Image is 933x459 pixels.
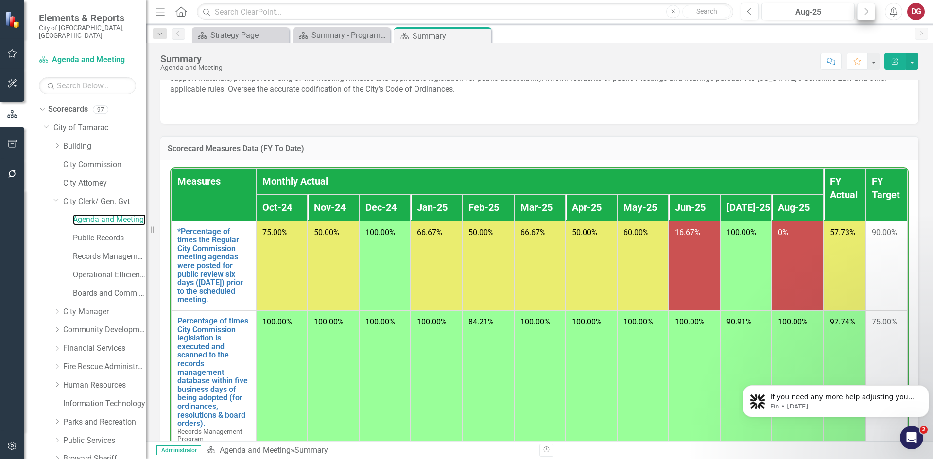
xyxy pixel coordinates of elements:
[778,317,808,326] span: 100.00%
[63,398,146,409] a: Information Technology
[417,228,442,237] span: 66.67%
[210,29,287,41] div: Strategy Page
[73,251,146,262] a: Records Management Program
[63,141,146,152] a: Building
[168,144,911,153] h3: Scorecard Measures Data (FY To Date)
[675,228,700,237] span: 16.67%
[726,317,752,326] span: 90.91%
[623,317,653,326] span: 100.00%
[32,37,178,46] p: Message from Fin, sent 2d ago
[295,29,388,41] a: Summary - Program Description (1300)
[830,228,855,237] span: 57.73%
[39,77,136,94] input: Search Below...
[177,317,250,428] a: Percentage of times City Commission legislation is executed and scanned to the records management...
[63,159,146,170] a: City Commission
[48,104,88,115] a: Scorecards
[778,228,788,237] span: 0%
[872,228,897,237] span: 90.00%
[262,317,292,326] span: 100.00%
[39,12,136,24] span: Elements & Reports
[73,233,146,244] a: Public Records
[63,196,146,207] a: City Clerk/ Gen. Gvt
[761,3,855,20] button: Aug-25
[63,435,146,446] a: Public Services
[39,54,136,66] a: Agenda and Meeting
[262,228,288,237] span: 75.00%
[177,427,242,442] span: Records Management Program
[206,445,532,456] div: »
[294,445,328,455] div: Summary
[53,122,146,134] a: City of Tamarac
[171,310,256,449] td: Double-Click to Edit Right Click for Context Menu
[726,228,756,237] span: 100.00%
[572,228,597,237] span: 50.00%
[32,28,176,84] span: If you need any more help adjusting your score measures data table or have other questions, I’m h...
[920,426,928,434] span: 2
[220,445,291,455] a: Agenda and Meeting
[170,62,909,98] p: The City Clerk’s Office is central to government transparency and oversees the City Commission ag...
[520,317,550,326] span: 100.00%
[468,228,494,237] span: 50.00%
[872,317,897,326] span: 75.00%
[39,24,136,40] small: City of [GEOGRAPHIC_DATA], [GEOGRAPHIC_DATA]
[63,380,146,391] a: Human Resources
[417,317,447,326] span: 100.00%
[63,361,146,373] a: Fire Rescue Administration
[63,178,146,189] a: City Attorney
[63,343,146,354] a: Financial Services
[520,228,546,237] span: 66.67%
[73,214,146,225] a: Agenda and Meeting
[160,53,223,64] div: Summary
[63,417,146,428] a: Parks and Recreation
[365,228,395,237] span: 100.00%
[765,6,851,18] div: Aug-25
[696,7,717,15] span: Search
[177,227,250,304] a: *Percentage of times the Regular City Commission meeting agendas were posted for public review si...
[155,445,201,455] span: Administrator
[682,5,731,18] button: Search
[63,324,146,336] a: Community Development
[63,306,146,318] a: City Manager
[160,64,223,71] div: Agenda and Meeting
[311,29,388,41] div: Summary - Program Description (1300)
[468,317,494,326] span: 84.21%
[739,365,933,433] iframe: Intercom notifications message
[900,426,923,449] iframe: Intercom live chat
[194,29,287,41] a: Strategy Page
[171,221,256,310] td: Double-Click to Edit Right Click for Context Menu
[830,317,855,326] span: 97.74%
[73,270,146,281] a: Operational Efficiency
[365,317,395,326] span: 100.00%
[314,228,339,237] span: 50.00%
[73,288,146,299] a: Boards and Committees
[197,3,733,20] input: Search ClearPoint...
[93,105,108,114] div: 97
[314,317,344,326] span: 100.00%
[413,30,489,42] div: Summary
[572,317,602,326] span: 100.00%
[675,317,705,326] span: 100.00%
[623,228,649,237] span: 60.00%
[5,11,22,28] img: ClearPoint Strategy
[907,3,925,20] button: DG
